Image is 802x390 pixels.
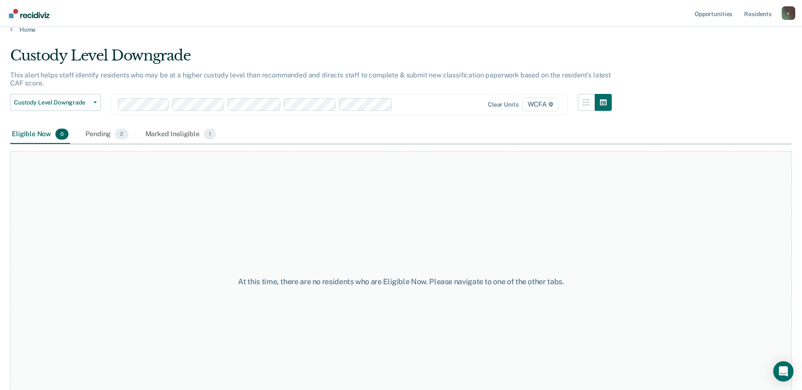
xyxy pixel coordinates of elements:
[9,9,49,18] img: Recidiviz
[206,277,597,286] div: At this time, there are no residents who are Eligible Now. Please navigate to one of the other tabs.
[10,47,612,71] div: Custody Level Downgrade
[144,125,218,144] div: Marked Ineligible1
[10,71,611,87] p: This alert helps staff identify residents who may be at a higher custody level than recommended a...
[204,129,216,140] span: 1
[115,129,128,140] span: 2
[782,6,795,20] div: v
[522,98,559,111] span: WCFA
[10,94,101,111] button: Custody Level Downgrade
[488,101,519,108] div: Clear units
[84,125,130,144] div: Pending2
[55,129,68,140] span: 0
[10,125,70,144] div: Eligible Now0
[782,6,795,20] button: Profile dropdown button
[10,26,792,33] a: Home
[773,361,794,382] div: Open Intercom Messenger
[14,99,90,106] span: Custody Level Downgrade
